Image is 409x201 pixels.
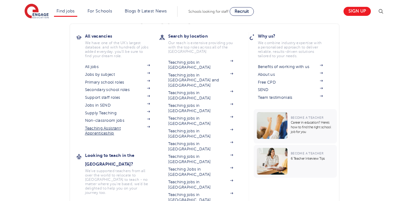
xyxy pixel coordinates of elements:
span: Schools looking for staff [188,9,228,14]
a: Non-classroom jobs [85,118,150,123]
p: Career in education? Here’s how to find the right school job for you [291,120,334,134]
h3: Looking to teach in the [GEOGRAPHIC_DATA]? [85,151,160,168]
a: Recruit [230,7,254,16]
a: Become a TeacherCareer in education? Here’s how to find the right school job for you [254,109,339,144]
a: Looking to teach in the [GEOGRAPHIC_DATA]?We've supported teachers from all over the world to rel... [85,151,160,195]
p: We have one of the UK's largest database. and with hundreds of jobs added everyday. you'll be sur... [85,41,150,58]
img: Engage Education [25,4,49,19]
a: Support staff roles [85,95,150,100]
a: Teaching jobs in [GEOGRAPHIC_DATA] [168,60,233,70]
a: Teaching jobs in [GEOGRAPHIC_DATA] [168,90,233,101]
a: Teaching jobs in [GEOGRAPHIC_DATA] [168,103,233,113]
span: Become a Teacher [291,152,323,155]
p: 6 Teacher Interview Tips [291,156,334,161]
a: Blogs & Latest News [125,9,167,13]
h3: Why us? [258,32,332,40]
a: Teaching jobs in [GEOGRAPHIC_DATA] [168,154,233,164]
a: Sign up [344,7,371,16]
h3: All vacancies [85,32,160,40]
a: Secondary school roles [85,87,150,92]
a: Teaching Assistant Apprenticeship [85,126,150,136]
a: Search by locationOur reach is extensive providing you with the top roles across all of the [GEOG... [168,32,243,54]
span: Recruit [235,9,249,14]
a: All vacanciesWe have one of the UK's largest database. and with hundreds of jobs added everyday. ... [85,32,160,58]
a: Jobs by subject [85,72,150,77]
a: Teaching jobs in [GEOGRAPHIC_DATA] [168,180,233,190]
h3: Search by location [168,32,243,40]
a: Supply Teaching [85,111,150,116]
p: Our reach is extensive providing you with the top roles across all of the [GEOGRAPHIC_DATA] [168,41,233,54]
p: We've supported teachers from all over the world to relocate to [GEOGRAPHIC_DATA] to teach - no m... [85,169,150,195]
a: Free CPD [258,80,323,85]
a: Teaching jobs in [GEOGRAPHIC_DATA] and [GEOGRAPHIC_DATA] [168,73,233,88]
a: Find jobs [56,9,75,13]
a: Become a Teacher6 Teacher Interview Tips [254,145,339,178]
a: Teaching jobs in [GEOGRAPHIC_DATA] [168,116,233,126]
a: Teaching jobs in [GEOGRAPHIC_DATA] [168,129,233,139]
a: Primary school roles [85,80,150,85]
p: We combine industry expertise with a personalised approach to deliver reliable, results-driven so... [258,41,323,58]
a: Teaching jobs in [GEOGRAPHIC_DATA] [168,141,233,152]
a: Teaching Jobs in [GEOGRAPHIC_DATA] [168,167,233,177]
a: For Schools [88,9,112,13]
a: About us [258,72,323,77]
a: Why us?We combine industry expertise with a personalised approach to deliver reliable, results-dr... [258,32,332,58]
a: Team testimonials [258,95,323,100]
a: All jobs [85,64,150,69]
span: Become a Teacher [291,116,323,119]
a: Jobs in SEND [85,103,150,108]
a: SEND [258,87,323,92]
a: Benefits of working with us [258,64,323,69]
